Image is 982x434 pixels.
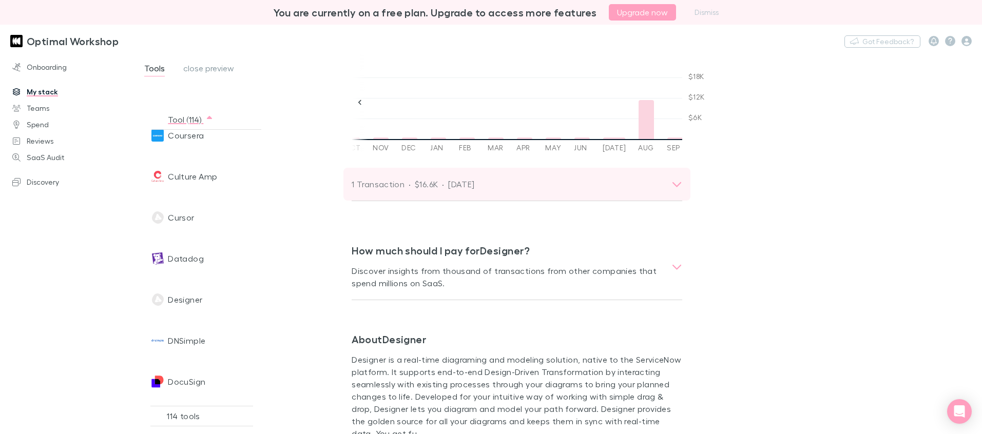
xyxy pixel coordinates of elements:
div: 1 Transaction·$16.6K·[DATE] [343,168,690,201]
span: $6K [688,113,705,122]
a: Spend [2,116,131,133]
button: Upgrade now [609,4,676,21]
h3: Optimal Workshop [27,35,119,47]
img: Culture Amp's Logo [151,170,164,183]
h3: About Designer [352,333,426,345]
span: May [545,144,562,152]
img: Datadog's Logo [151,252,164,265]
img: DNSimple's Logo [151,334,164,347]
span: $18K [688,72,705,81]
button: Tool (114) [168,109,214,130]
img: DocuSign's Logo [151,376,164,388]
div: · [409,178,411,190]
p: 1 Transaction [352,178,405,190]
div: Open Intercom Messenger [947,399,972,424]
span: Culture Amp [168,156,217,197]
span: Tools [144,63,165,76]
span: $12K [688,93,705,101]
span: Coursera [168,115,204,156]
p: [DATE] [448,178,474,190]
div: How much should I pay forDesigner?Discover insights from thousand of transactions from other comp... [343,234,690,300]
button: Dismiss [688,6,725,18]
a: Onboarding [2,59,131,75]
p: $16.6K [415,178,438,190]
span: Datadog [168,238,204,279]
span: Sep [667,144,683,152]
div: · [442,178,444,190]
span: Designer [168,279,202,320]
span: Apr [516,144,533,152]
span: Dec [401,144,418,152]
span: Feb [459,144,475,152]
img: Cursor AI's Logo [151,211,164,224]
div: 114 tools [150,406,253,426]
p: Discover insights from thousand of transactions from other companies that spend millions on SaaS. [352,265,663,289]
span: Mar [488,144,504,152]
img: Coursera's Logo [151,129,164,142]
button: Got Feedback? [844,35,920,48]
a: Optimal Workshop [4,29,125,53]
span: DNSimple [168,320,205,361]
span: Jan [430,144,447,152]
a: Discovery [2,174,131,190]
h3: How much should I pay for Designer ? [352,244,663,257]
span: close preview [183,63,234,76]
a: Reviews [2,133,131,149]
a: SaaS Audit [2,149,131,166]
span: DocuSign [168,361,205,402]
h3: You are currently on a free plan. Upgrade to access more features [274,6,597,18]
span: Aug [638,144,654,152]
span: Cursor [168,197,194,238]
span: [DATE] [603,144,626,152]
span: Nov [373,144,389,152]
span: Jun [574,144,590,152]
img: Optimal Workshop's Logo [10,35,23,47]
img: Designer's Logo [151,293,164,306]
a: My stack [2,84,131,100]
a: Teams [2,100,131,116]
